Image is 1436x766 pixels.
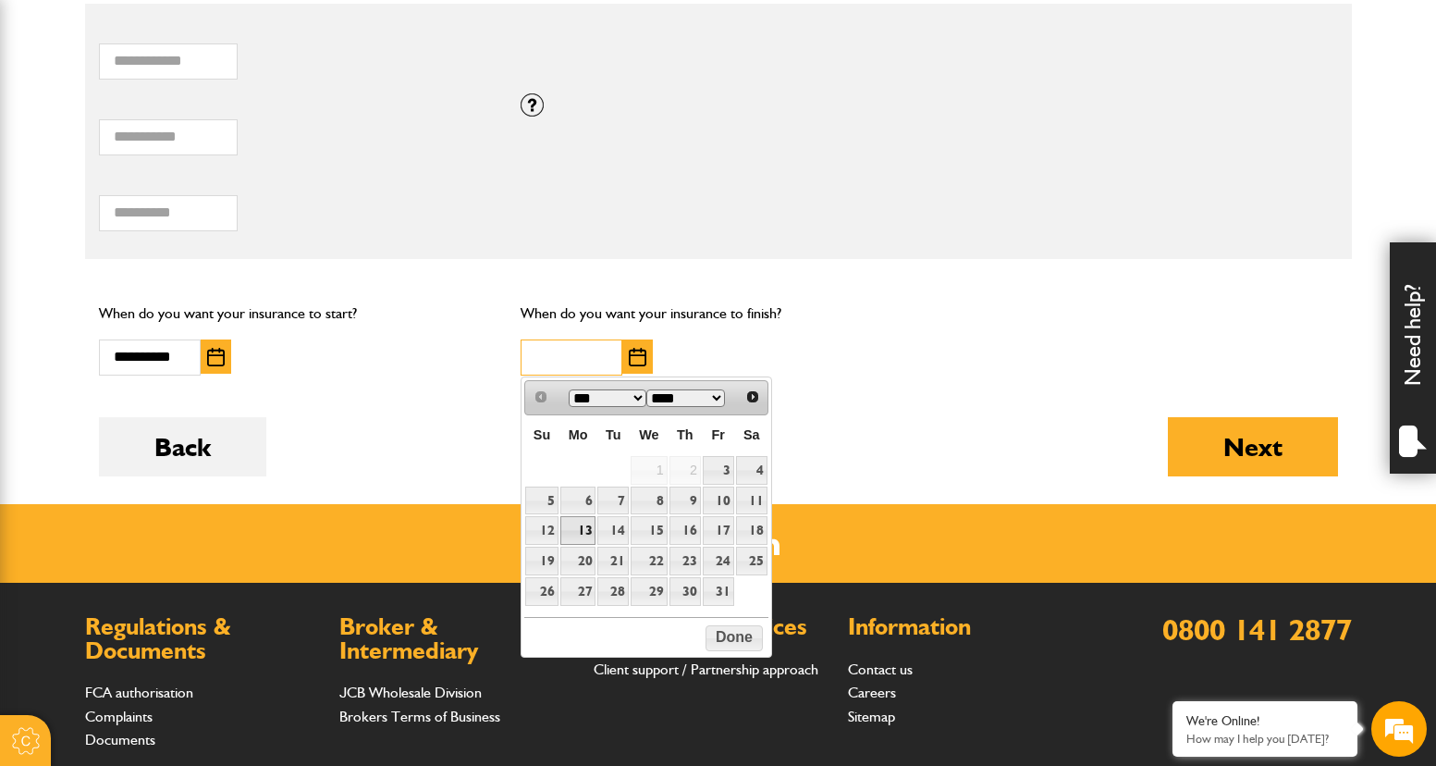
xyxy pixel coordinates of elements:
a: Contact us [848,661,913,678]
a: 15 [631,516,667,545]
img: d_20077148190_company_1631870298795_20077148190 [31,103,78,129]
a: Client support / Partnership approach [594,661,818,678]
span: Monday [569,427,588,442]
a: 5 [525,487,558,515]
a: 22 [631,547,667,575]
a: FCA authorisation [85,684,193,701]
a: 18 [736,516,767,545]
a: 31 [703,577,734,606]
div: We're Online! [1186,713,1344,729]
a: 4 [736,456,767,485]
a: Documents [85,731,155,748]
a: Sitemap [848,708,895,725]
img: Choose date [207,348,225,366]
p: When do you want your insurance to start? [99,302,494,326]
div: Chat with us now [96,104,311,128]
h2: Information [848,615,1084,639]
h2: Broker & Intermediary [339,615,575,662]
a: 6 [560,487,596,515]
a: 10 [703,487,734,515]
a: 12 [525,516,558,545]
a: 29 [631,577,667,606]
p: How may I help you today? [1186,732,1344,746]
a: 14 [597,516,629,545]
a: JCB Wholesale Division [339,684,482,701]
a: 27 [560,577,596,606]
input: Enter your email address [24,226,338,266]
textarea: Type your message and hit 'Enter' [24,335,338,554]
input: Enter your last name [24,171,338,212]
a: Careers [848,684,896,701]
a: 17 [703,516,734,545]
a: 0800 141 2877 [1162,612,1352,648]
a: 19 [525,547,558,575]
button: Done [706,625,762,651]
a: 13 [560,516,596,545]
a: 9 [669,487,701,515]
span: Friday [712,427,725,442]
a: 11 [736,487,767,515]
img: Choose date [629,348,646,366]
span: Saturday [743,427,760,442]
a: 3 [703,456,734,485]
a: 25 [736,547,767,575]
a: 21 [597,547,629,575]
span: Tuesday [606,427,621,442]
button: Next [1168,417,1338,476]
a: 8 [631,487,667,515]
span: Next [745,389,760,404]
a: 16 [669,516,701,545]
a: 26 [525,577,558,606]
button: Back [99,417,266,476]
div: Minimize live chat window [303,9,348,54]
a: 28 [597,577,629,606]
a: 23 [669,547,701,575]
a: Brokers Terms of Business [339,708,500,725]
span: Sunday [534,427,550,442]
span: Wednesday [639,427,658,442]
span: Thursday [677,427,693,442]
a: Complaints [85,708,153,725]
a: 24 [703,547,734,575]
h2: Regulations & Documents [85,615,321,662]
div: Need help? [1390,242,1436,474]
input: Enter your phone number [24,280,338,321]
em: Start Chat [252,570,336,595]
a: 30 [669,577,701,606]
p: When do you want your insurance to finish? [521,302,915,326]
a: 20 [560,547,596,575]
a: 7 [597,487,629,515]
a: Next [739,383,766,410]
